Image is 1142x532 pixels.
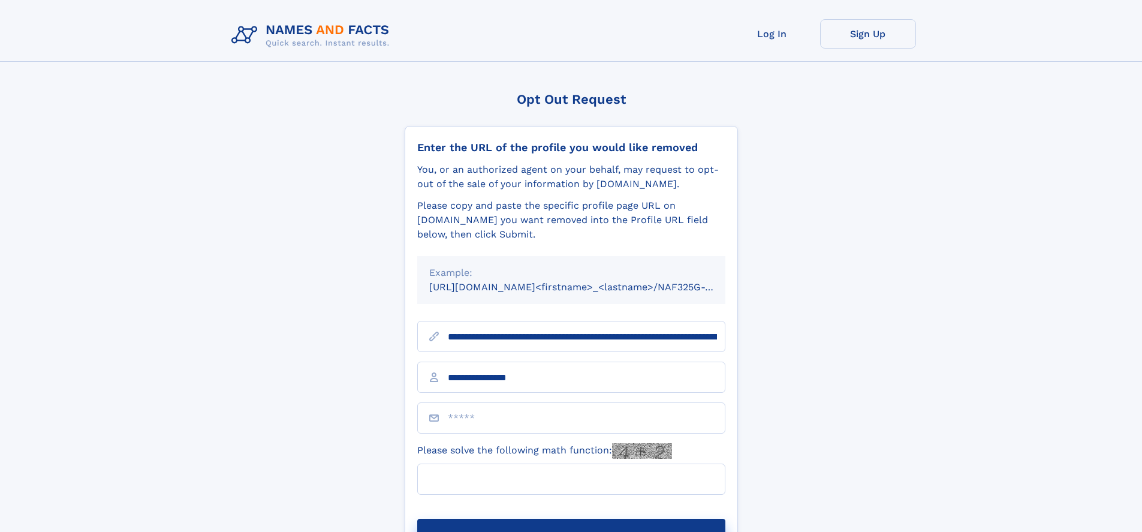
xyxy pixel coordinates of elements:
div: Please copy and paste the specific profile page URL on [DOMAIN_NAME] you want removed into the Pr... [417,199,725,242]
a: Sign Up [820,19,916,49]
div: Opt Out Request [405,92,738,107]
div: Enter the URL of the profile you would like removed [417,141,725,154]
small: [URL][DOMAIN_NAME]<firstname>_<lastname>/NAF325G-xxxxxxxx [429,281,748,293]
img: Logo Names and Facts [227,19,399,52]
div: You, or an authorized agent on your behalf, may request to opt-out of the sale of your informatio... [417,163,725,191]
label: Please solve the following math function: [417,443,672,459]
a: Log In [724,19,820,49]
div: Example: [429,266,713,280]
